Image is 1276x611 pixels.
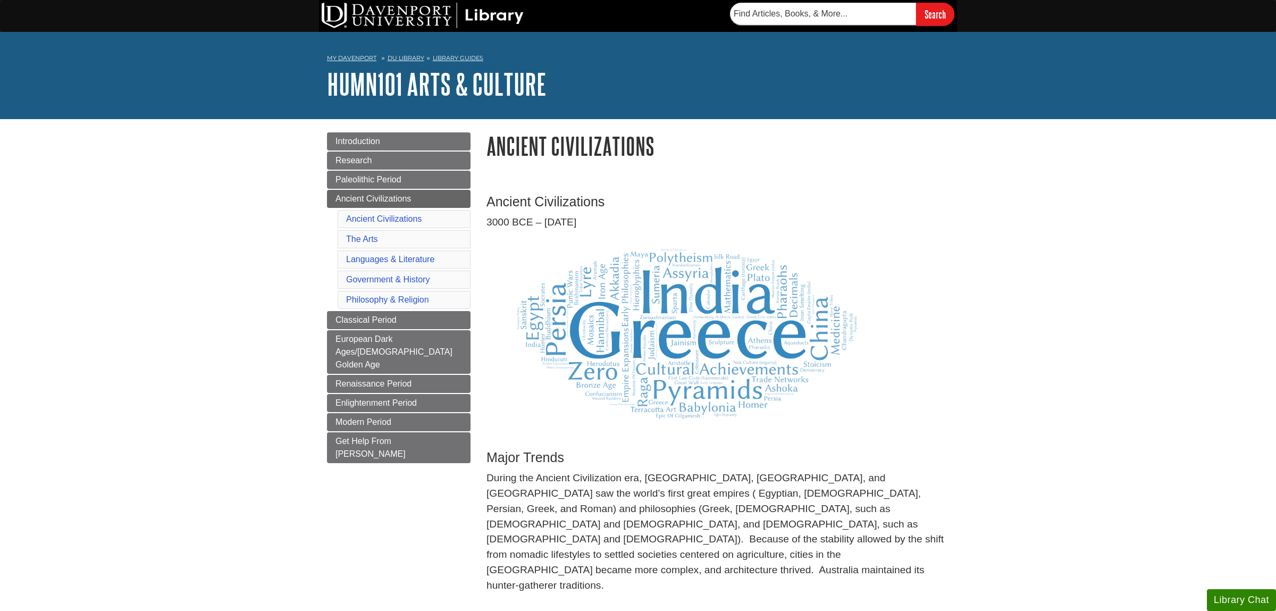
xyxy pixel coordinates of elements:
a: Paleolithic Period [327,171,471,189]
a: Ancient Civilizations [346,214,422,223]
h1: Ancient Civilizations [486,132,949,160]
a: Research [327,152,471,170]
a: Modern Period [327,413,471,431]
a: Classical Period [327,311,471,329]
a: European Dark Ages/[DEMOGRAPHIC_DATA] Golden Age [327,330,471,374]
a: Languages & Literature [346,255,434,264]
input: Search [916,3,954,26]
a: Renaissance Period [327,375,471,393]
a: Get Help From [PERSON_NAME] [327,432,471,463]
p: 3000 BCE – [DATE] [486,215,949,230]
a: HUMN101 Arts & Culture [327,68,547,101]
form: Searches DU Library's articles, books, and more [730,3,954,26]
span: Paleolithic Period [335,175,401,184]
span: European Dark Ages/[DEMOGRAPHIC_DATA] Golden Age [335,334,452,369]
a: My Davenport [327,54,376,63]
span: Research [335,156,372,165]
button: Library Chat [1207,589,1276,611]
h3: Major Trends [486,450,949,465]
input: Find Articles, Books, & More... [730,3,916,25]
a: DU Library [388,54,424,62]
a: Enlightenment Period [327,394,471,412]
a: Ancient Civilizations [327,190,471,208]
nav: breadcrumb [327,51,949,68]
span: Enlightenment Period [335,398,417,407]
a: Library Guides [433,54,483,62]
span: Get Help From [PERSON_NAME] [335,437,406,458]
a: Philosophy & Religion [346,295,429,304]
a: Introduction [327,132,471,150]
p: During the Ancient Civilization era, [GEOGRAPHIC_DATA], [GEOGRAPHIC_DATA], and [GEOGRAPHIC_DATA] ... [486,471,949,593]
h3: Ancient Civilizations [486,194,949,210]
a: Government & History [346,275,430,284]
span: Introduction [335,137,380,146]
span: Ancient Civilizations [335,194,411,203]
span: Modern Period [335,417,391,426]
a: The Arts [346,235,378,244]
div: Guide Page Menu [327,132,471,463]
span: Classical Period [335,315,397,324]
img: DU Library [322,3,524,28]
span: Renaissance Period [335,379,412,388]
